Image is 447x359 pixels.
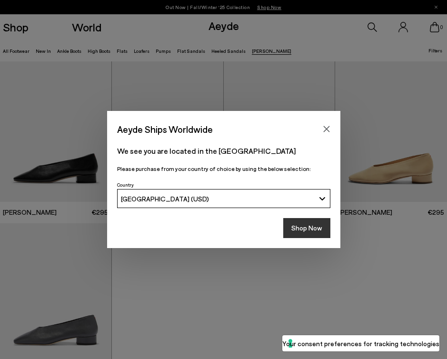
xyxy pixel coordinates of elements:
[117,121,213,138] span: Aeyde Ships Worldwide
[283,218,330,238] button: Shop Now
[282,335,439,351] button: Your consent preferences for tracking technologies
[117,182,134,188] span: Country
[319,122,334,136] button: Close
[282,339,439,349] label: Your consent preferences for tracking technologies
[117,145,330,157] p: We see you are located in the [GEOGRAPHIC_DATA]
[117,164,330,173] p: Please purchase from your country of choice by using the below selection:
[121,195,209,203] span: [GEOGRAPHIC_DATA] (USD)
